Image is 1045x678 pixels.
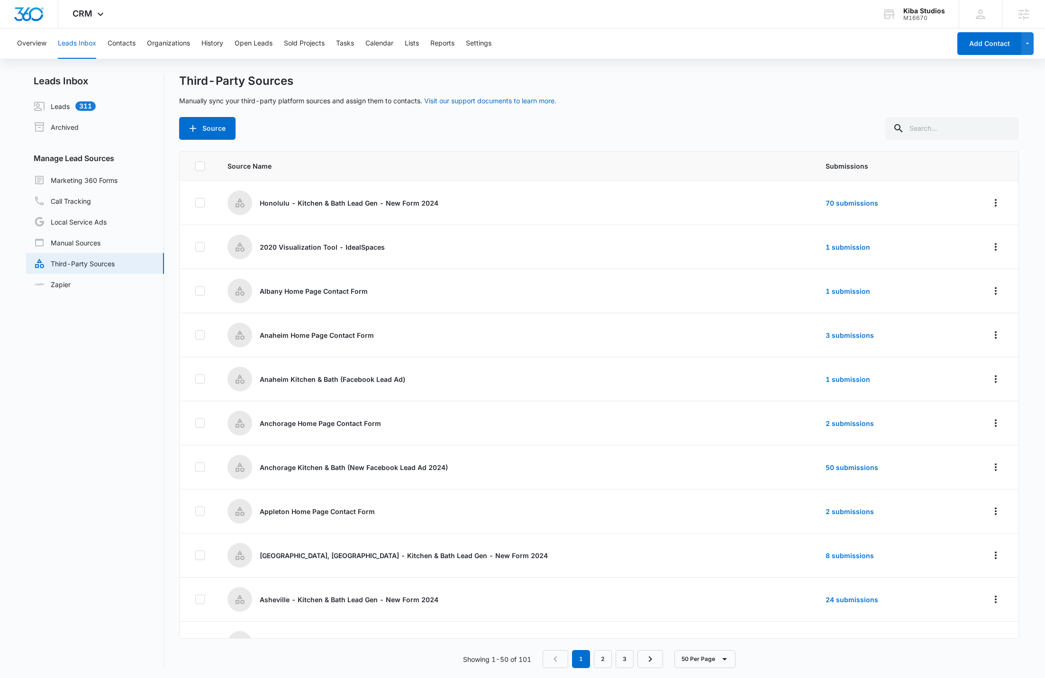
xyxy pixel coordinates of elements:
[108,28,136,59] button: Contacts
[260,418,381,428] p: Anchorage Home Page Contact Form
[466,28,491,59] button: Settings
[826,331,874,339] a: 3 submissions
[988,239,1003,254] button: Overflow Menu
[637,650,663,668] a: Next Page
[201,28,223,59] button: History
[988,592,1003,607] button: Overflow Menu
[336,28,354,59] button: Tasks
[430,28,454,59] button: Reports
[260,374,405,384] p: Anaheim Kitchen & Bath (Facebook Lead Ad)
[826,243,870,251] a: 1 submission
[26,74,164,88] h2: Leads Inbox
[988,327,1003,343] button: Overflow Menu
[260,462,448,472] p: Anchorage Kitchen & Bath (New Facebook Lead Ad 2024)
[34,121,79,133] a: Archived
[988,371,1003,387] button: Overflow Menu
[26,153,164,164] h3: Manage Lead Sources
[260,242,385,252] p: 2020 Visualization Tool - IdealSpaces
[284,28,325,59] button: Sold Projects
[826,419,874,427] a: 2 submissions
[572,650,590,668] em: 1
[826,375,870,383] a: 1 submission
[34,237,100,248] a: Manual Sources
[826,507,874,515] a: 2 submissions
[179,96,556,106] p: Manually sync your third-party platform sources and assign them to contacts.
[463,654,531,664] p: Showing 1-50 of 101
[227,161,803,171] span: Source Name
[58,28,96,59] button: Leads Inbox
[988,283,1003,298] button: Overflow Menu
[616,650,634,668] a: Page 3
[405,28,419,59] button: Lists
[903,7,945,15] div: account name
[826,199,878,207] a: 70 submissions
[260,551,548,560] p: [GEOGRAPHIC_DATA], [GEOGRAPHIC_DATA] - Kitchen & Bath Lead Gen - New Form 2024
[903,15,945,21] div: account id
[826,287,870,295] a: 1 submission
[260,506,375,516] p: Appleton Home Page Contact Form
[34,174,118,186] a: Marketing 360 Forms
[988,504,1003,519] button: Overflow Menu
[260,198,438,208] p: Honolulu - Kitchen & Bath Lead Gen - New Form 2024
[179,74,293,88] h1: Third-Party Sources
[885,117,1019,140] input: Search...
[260,286,368,296] p: Albany Home Page Contact Form
[365,28,393,59] button: Calendar
[34,258,115,269] a: Third-Party Sources
[73,9,92,18] span: CRM
[594,650,612,668] a: Page 2
[988,195,1003,210] button: Overflow Menu
[34,280,71,289] a: Zapier
[988,416,1003,431] button: Overflow Menu
[179,117,236,140] button: Source
[988,460,1003,475] button: Overflow Menu
[988,636,1003,651] button: Overflow Menu
[988,548,1003,563] button: Overflow Menu
[34,100,96,112] a: Leads311
[826,463,878,471] a: 50 submissions
[17,28,46,59] button: Overview
[147,28,190,59] button: Organizations
[34,195,91,207] a: Call Tracking
[826,551,874,560] a: 8 submissions
[260,330,374,340] p: Anaheim Home Page Contact Form
[543,650,663,668] nav: Pagination
[34,216,107,227] a: Local Service Ads
[235,28,273,59] button: Open Leads
[674,650,736,668] button: 50 Per Page
[957,32,1021,55] button: Add Contact
[260,595,438,605] p: Asheville - Kitchen & Bath Lead Gen - New Form 2024
[826,161,934,171] span: Submissions
[826,596,878,604] a: 24 submissions
[424,97,556,105] a: Visit our support documents to learn more.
